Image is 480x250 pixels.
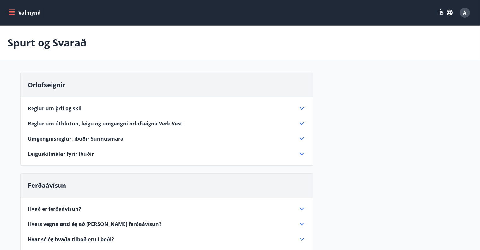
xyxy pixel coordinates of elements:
[28,221,162,228] span: Hvers vegna ætti ég að [PERSON_NAME] ferðaávísun?
[463,9,467,16] span: A
[28,120,306,127] div: Reglur um úthlutun, leigu og umgengni orlofseigna Verk Vest
[28,135,306,143] div: Umgengnisreglur, íbúðir Sunnusmára
[28,135,124,142] span: Umgengnisreglur, íbúðir Sunnusmára
[436,7,456,18] button: ÍS
[28,150,306,158] div: Leiguskilmálar fyrir íbúðir
[28,236,114,243] span: Hvar sé ég hvaða tilboð eru í boði?
[28,81,65,89] span: Orlofseignir
[28,235,306,243] div: Hvar sé ég hvaða tilboð eru í boði?
[457,5,472,20] button: A
[28,105,306,112] div: Reglur um þrif og skil
[28,205,82,212] span: Hvað er ferðaávísun?
[28,105,82,112] span: Reglur um þrif og skil
[8,7,43,18] button: menu
[28,220,306,228] div: Hvers vegna ætti ég að [PERSON_NAME] ferðaávísun?
[28,181,66,190] span: Ferðaávísun
[28,120,183,127] span: Reglur um úthlutun, leigu og umgengni orlofseigna Verk Vest
[8,36,87,50] p: Spurt og Svarað
[28,205,306,213] div: Hvað er ferðaávísun?
[28,150,94,157] span: Leiguskilmálar fyrir íbúðir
